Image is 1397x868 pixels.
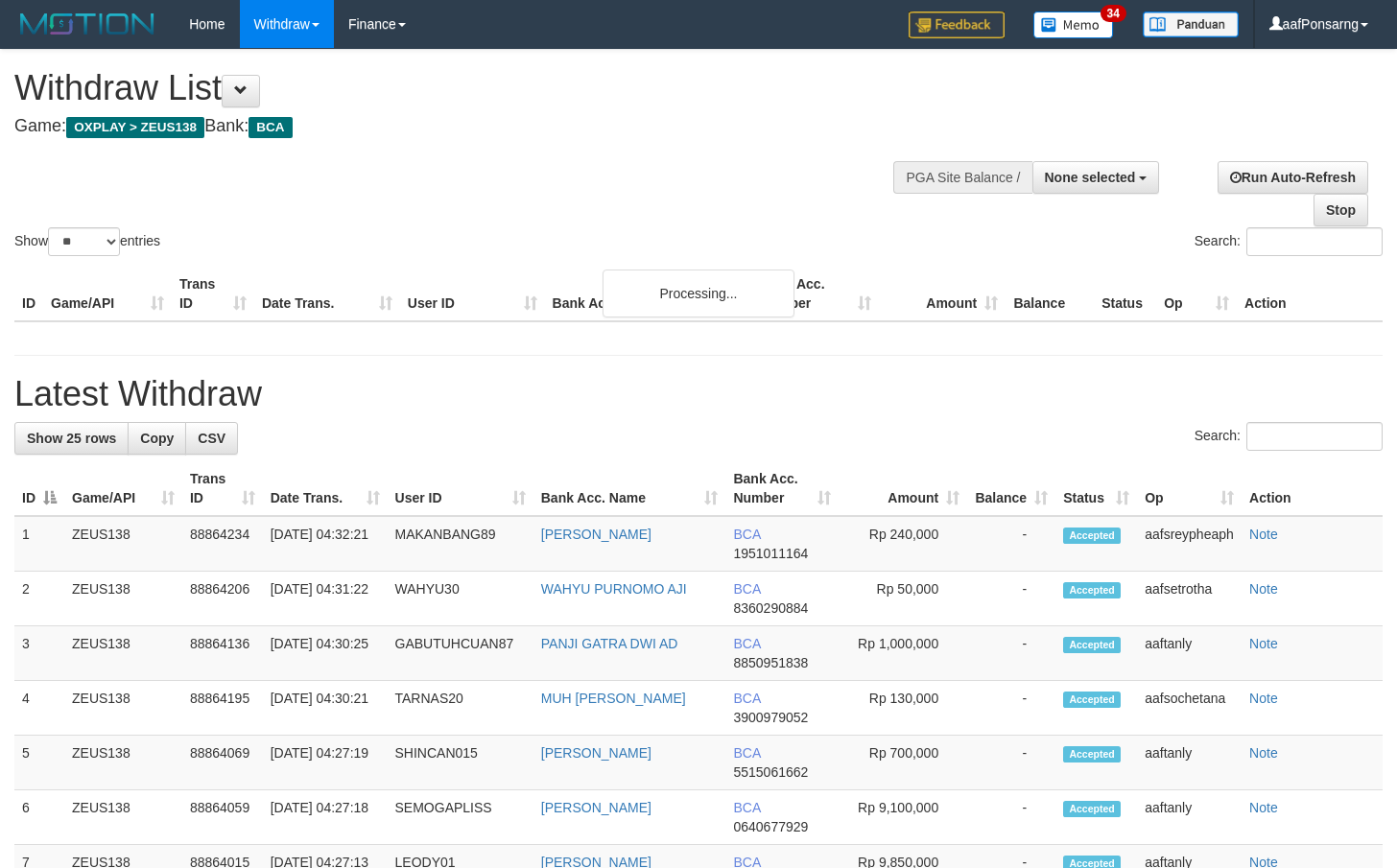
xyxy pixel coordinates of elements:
[733,600,808,616] span: Copy 8360290884 to clipboard
[14,572,64,626] td: 2
[1314,194,1368,226] a: Stop
[1195,227,1383,256] label: Search:
[967,681,1055,736] td: -
[263,516,388,572] td: [DATE] 04:32:21
[1156,267,1237,321] th: Op
[14,626,64,681] td: 3
[263,681,388,736] td: [DATE] 04:30:21
[733,710,808,725] span: Copy 3900979052 to clipboard
[14,10,160,38] img: MOTION_logo.png
[967,572,1055,626] td: -
[1063,692,1121,708] span: Accepted
[1246,227,1383,256] input: Search:
[388,790,533,845] td: SEMOGAPLISS
[541,745,651,761] a: [PERSON_NAME]
[909,12,1005,38] img: Feedback.jpg
[388,681,533,736] td: TARNAS20
[48,227,120,256] select: Showentries
[1249,581,1278,597] a: Note
[1101,5,1126,22] span: 34
[1137,516,1242,572] td: aafsreypheaph
[66,117,204,138] span: OXPLAY > ZEUS138
[1137,626,1242,681] td: aaftanly
[1249,636,1278,651] a: Note
[14,227,160,256] label: Show entries
[263,626,388,681] td: [DATE] 04:30:25
[64,790,182,845] td: ZEUS138
[14,375,1383,413] h1: Latest Withdraw
[839,626,967,681] td: Rp 1,000,000
[1237,267,1383,321] th: Action
[733,764,808,780] span: Copy 5515061662 to clipboard
[1063,582,1121,598] span: Accepted
[249,117,292,138] span: BCA
[541,800,651,815] a: [PERSON_NAME]
[1246,422,1383,451] input: Search:
[182,736,263,790] td: 88864069
[533,461,726,516] th: Bank Acc. Name: activate to sort column ascending
[725,461,839,516] th: Bank Acc. Number: activate to sort column ascending
[839,516,967,572] td: Rp 240,000
[182,790,263,845] td: 88864059
[1063,801,1121,817] span: Accepted
[182,626,263,681] td: 88864136
[839,736,967,790] td: Rp 700,000
[1006,267,1094,321] th: Balance
[752,267,879,321] th: Bank Acc. Number
[64,516,182,572] td: ZEUS138
[1137,681,1242,736] td: aafsochetana
[14,790,64,845] td: 6
[43,267,172,321] th: Game/API
[14,516,64,572] td: 1
[185,422,238,455] a: CSV
[733,800,760,815] span: BCA
[1137,736,1242,790] td: aaftanly
[263,461,388,516] th: Date Trans.: activate to sort column ascending
[1063,528,1121,544] span: Accepted
[733,745,760,761] span: BCA
[733,691,760,706] span: BCA
[64,626,182,681] td: ZEUS138
[27,431,116,446] span: Show 25 rows
[14,69,912,107] h1: Withdraw List
[733,819,808,834] span: Copy 0640677929 to clipboard
[1249,527,1278,542] a: Note
[14,681,64,736] td: 4
[967,461,1055,516] th: Balance: activate to sort column ascending
[839,572,967,626] td: Rp 50,000
[1218,161,1368,194] a: Run Auto-Refresh
[182,681,263,736] td: 88864195
[388,461,533,516] th: User ID: activate to sort column ascending
[263,790,388,845] td: [DATE] 04:27:18
[263,572,388,626] td: [DATE] 04:31:22
[1063,746,1121,762] span: Accepted
[14,461,64,516] th: ID: activate to sort column descending
[733,581,760,597] span: BCA
[1055,461,1137,516] th: Status: activate to sort column ascending
[1195,422,1383,451] label: Search:
[388,572,533,626] td: WAHYU30
[198,431,225,446] span: CSV
[263,736,388,790] td: [DATE] 04:27:19
[1242,461,1383,516] th: Action
[1249,745,1278,761] a: Note
[14,267,43,321] th: ID
[388,736,533,790] td: SHINCAN015
[839,790,967,845] td: Rp 9,100,000
[14,422,129,455] a: Show 25 rows
[254,267,400,321] th: Date Trans.
[64,572,182,626] td: ZEUS138
[1143,12,1239,37] img: panduan.png
[733,655,808,670] span: Copy 8850951838 to clipboard
[733,546,808,561] span: Copy 1951011164 to clipboard
[541,527,651,542] a: [PERSON_NAME]
[400,267,545,321] th: User ID
[64,461,182,516] th: Game/API: activate to sort column ascending
[14,117,912,136] h4: Game: Bank:
[64,681,182,736] td: ZEUS138
[893,161,1031,194] div: PGA Site Balance /
[839,461,967,516] th: Amount: activate to sort column ascending
[1094,267,1156,321] th: Status
[1032,161,1160,194] button: None selected
[388,626,533,681] td: GABUTUHCUAN87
